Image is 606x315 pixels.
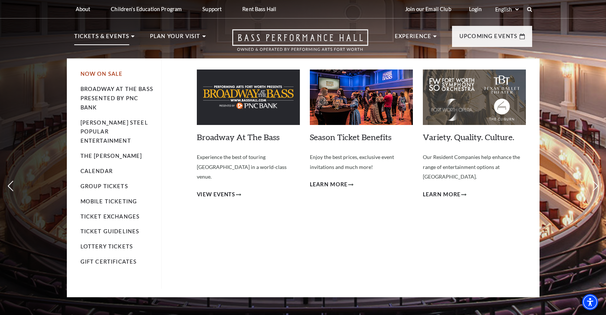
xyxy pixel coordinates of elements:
a: Broadway At The Bass [197,132,280,142]
span: View Events [197,190,236,199]
p: Tickets & Events [74,32,130,45]
a: Calendar [81,168,113,174]
p: Our Resident Companies help enhance the range of entertainment options at [GEOGRAPHIC_DATA]. [423,152,526,182]
a: Learn More Variety. Quality. Culture. [423,190,467,199]
a: Open this option [206,29,395,58]
a: Variety. Quality. Culture. [423,132,514,142]
a: The [PERSON_NAME] [81,153,142,159]
div: Accessibility Menu [582,294,598,310]
select: Select: [494,6,520,13]
a: View Events [197,190,242,199]
a: Ticket Exchanges [81,213,140,220]
a: Broadway At The Bass presented by PNC Bank [81,86,153,111]
a: Now On Sale [81,71,123,77]
p: Upcoming Events [459,32,518,45]
p: Children's Education Program [111,6,182,12]
p: Experience the best of touring [GEOGRAPHIC_DATA] in a world-class venue. [197,152,300,182]
img: Broadway At The Bass [197,70,300,125]
p: Support [202,6,222,12]
a: [PERSON_NAME] Steel Popular Entertainment [81,119,148,144]
a: Season Ticket Benefits [310,132,391,142]
a: Lottery Tickets [81,243,133,250]
span: Learn More [423,190,461,199]
a: Learn More Season Ticket Benefits [310,180,354,189]
p: Rent Bass Hall [242,6,276,12]
a: Mobile Ticketing [81,198,137,204]
a: Gift Certificates [81,258,137,265]
img: Variety. Quality. Culture. [423,70,526,125]
a: Group Tickets [81,183,128,189]
p: About [76,6,90,12]
img: Season Ticket Benefits [310,70,413,125]
a: Ticket Guidelines [81,228,140,234]
p: Enjoy the best prices, exclusive event invitations and much more! [310,152,413,172]
span: Learn More [310,180,348,189]
p: Experience [395,32,432,45]
p: Plan Your Visit [150,32,201,45]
